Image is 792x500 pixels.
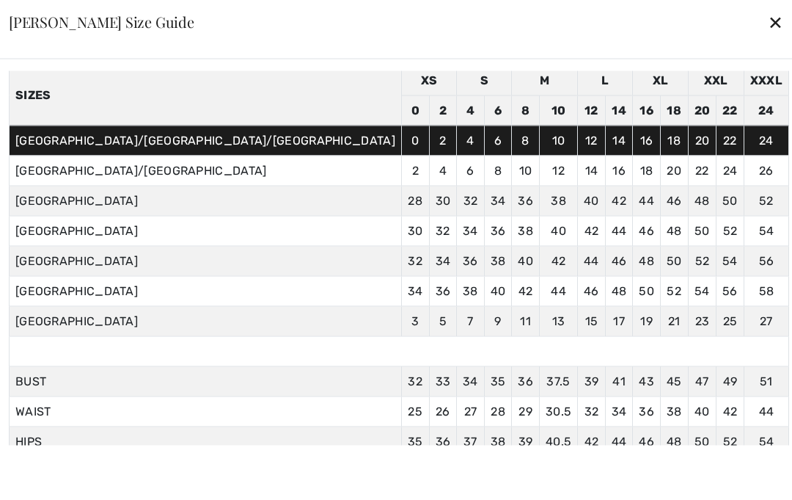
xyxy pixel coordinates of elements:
td: 50 [633,276,661,306]
td: 8 [512,126,540,156]
td: 11 [512,306,540,336]
td: 5 [429,306,457,336]
span: 36 [639,404,654,418]
td: 40 [578,186,606,216]
td: 17 [605,306,633,336]
span: 43 [639,374,654,388]
span: 39 [518,434,533,448]
td: 24 [744,126,788,156]
td: [GEOGRAPHIC_DATA] [9,186,401,216]
span: 51 [760,374,773,388]
td: 34 [484,186,512,216]
span: 38 [667,404,682,418]
span: 32 [584,404,599,418]
td: 48 [633,246,661,276]
span: 25 [408,404,422,418]
td: 25 [716,306,744,336]
td: 40 [484,276,512,306]
td: 18 [660,126,688,156]
td: 21 [660,306,688,336]
td: 48 [660,216,688,246]
td: 54 [744,216,788,246]
td: 20 [688,95,716,126]
span: 27 [464,404,477,418]
td: 44 [633,186,661,216]
td: 20 [688,126,716,156]
span: 30.5 [546,404,571,418]
span: 34 [463,374,478,388]
td: 12 [578,126,606,156]
span: 40.5 [546,434,571,448]
td: HIPS [9,427,401,457]
td: 2 [429,126,457,156]
td: 54 [716,246,744,276]
td: 30 [429,186,457,216]
span: 41 [612,374,626,388]
td: XXXL [744,65,788,95]
td: [GEOGRAPHIC_DATA]/[GEOGRAPHIC_DATA]/[GEOGRAPHIC_DATA] [9,126,401,156]
td: M [512,65,578,95]
span: 35 [491,374,506,388]
td: 2 [401,156,429,186]
td: 32 [429,216,457,246]
td: 18 [633,156,661,186]
span: 38 [491,434,506,448]
td: 23 [688,306,716,336]
span: 29 [518,404,532,418]
td: 10 [539,95,577,126]
td: 22 [716,126,744,156]
td: 38 [539,186,577,216]
span: 26 [436,404,450,418]
td: 34 [401,276,429,306]
span: 28 [491,404,505,418]
td: 26 [744,156,788,186]
td: 52 [716,216,744,246]
td: 24 [716,156,744,186]
td: 36 [512,186,540,216]
td: 52 [744,186,788,216]
td: 6 [484,95,512,126]
span: 40 [694,404,710,418]
td: 8 [484,156,512,186]
td: 4 [457,95,485,126]
td: 4 [429,156,457,186]
td: [GEOGRAPHIC_DATA] [9,276,401,306]
span: 34 [612,404,627,418]
td: 15 [578,306,606,336]
td: 48 [605,276,633,306]
td: 4 [457,126,485,156]
td: 13 [539,306,577,336]
td: 50 [660,246,688,276]
td: 56 [716,276,744,306]
td: 8 [512,95,540,126]
td: 16 [633,126,661,156]
td: 10 [512,156,540,186]
td: 40 [512,246,540,276]
td: 46 [605,246,633,276]
span: 42 [723,404,738,418]
td: 46 [578,276,606,306]
td: 16 [633,95,661,126]
span: 48 [667,434,682,448]
td: 22 [716,95,744,126]
td: 10 [539,126,577,156]
td: 44 [605,216,633,246]
td: 38 [457,276,485,306]
span: 44 [612,434,627,448]
span: 52 [723,434,738,448]
td: 58 [744,276,788,306]
td: [GEOGRAPHIC_DATA] [9,306,401,336]
td: 3 [401,306,429,336]
td: 16 [605,156,633,186]
td: 28 [401,186,429,216]
td: [GEOGRAPHIC_DATA]/[GEOGRAPHIC_DATA] [9,156,401,186]
td: 7 [457,306,485,336]
span: 33 [436,374,451,388]
td: 44 [539,276,577,306]
td: 32 [401,246,429,276]
span: 46 [639,434,654,448]
span: 54 [759,434,774,448]
td: 38 [484,246,512,276]
td: 32 [457,186,485,216]
td: 40 [539,216,577,246]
